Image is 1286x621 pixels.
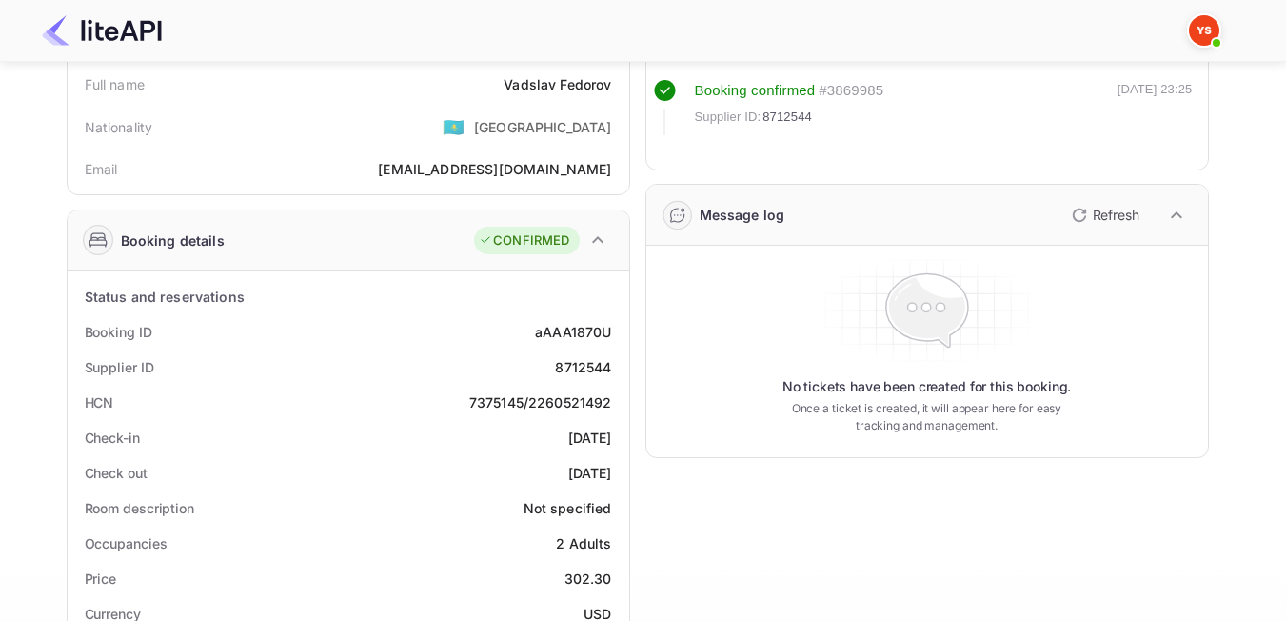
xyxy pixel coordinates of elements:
[1093,205,1139,225] p: Refresh
[42,15,162,46] img: LiteAPI Logo
[782,377,1072,396] p: No tickets have been created for this booking.
[1118,80,1193,135] div: [DATE] 23:25
[564,569,612,589] div: 302.30
[819,80,883,102] div: # 3869985
[469,392,612,412] div: 7375145/2260521492
[85,498,194,518] div: Room description
[535,322,611,342] div: aAAA1870U
[121,230,225,250] div: Booking details
[1060,200,1147,230] button: Refresh
[555,357,611,377] div: 8712544
[568,463,612,483] div: [DATE]
[504,74,611,94] div: Vadslav Fedorov
[85,392,114,412] div: HCN
[568,428,612,448] div: [DATE]
[695,108,762,127] span: Supplier ID:
[556,533,611,553] div: 2 Adults
[85,322,152,342] div: Booking ID
[479,231,569,250] div: CONFIRMED
[85,569,117,589] div: Price
[762,108,812,127] span: 8712544
[85,117,153,137] div: Nationality
[85,287,245,307] div: Status and reservations
[85,159,118,179] div: Email
[85,74,145,94] div: Full name
[524,498,612,518] div: Not specified
[1189,15,1219,46] img: Yandex Support
[85,428,140,448] div: Check-in
[85,533,168,553] div: Occupancies
[474,117,612,137] div: [GEOGRAPHIC_DATA]
[85,463,148,483] div: Check out
[700,205,785,225] div: Message log
[443,110,465,144] span: United States
[85,357,154,377] div: Supplier ID
[695,80,816,102] div: Booking confirmed
[378,159,611,179] div: [EMAIL_ADDRESS][DOMAIN_NAME]
[777,400,1078,434] p: Once a ticket is created, it will appear here for easy tracking and management.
